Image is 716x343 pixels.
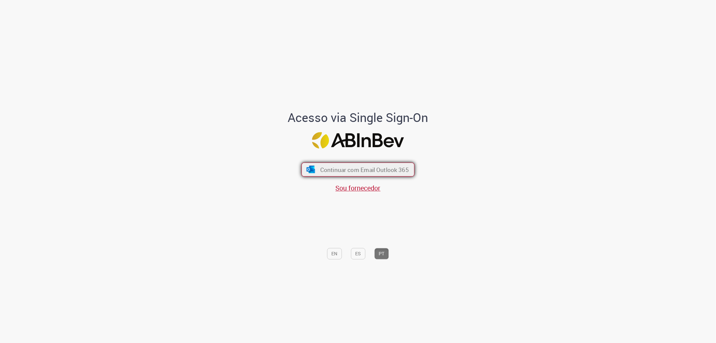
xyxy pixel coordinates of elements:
[336,183,381,192] a: Sou fornecedor
[312,132,404,149] img: Logo ABInBev
[320,166,409,173] span: Continuar com Email Outlook 365
[375,248,389,259] button: PT
[351,248,366,259] button: ES
[265,111,451,124] h1: Acesso via Single Sign-On
[327,248,342,259] button: EN
[306,166,316,173] img: ícone Azure/Microsoft 360
[301,162,415,176] button: ícone Azure/Microsoft 360 Continuar com Email Outlook 365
